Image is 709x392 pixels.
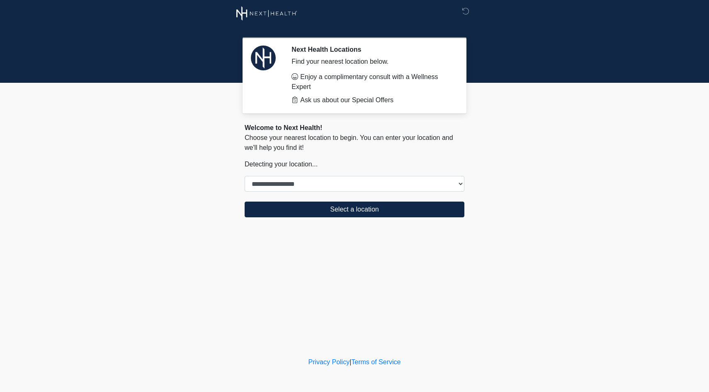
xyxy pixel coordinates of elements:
[245,123,464,133] div: Welcome to Next Health!
[291,95,452,105] li: Ask us about our Special Offers
[245,134,453,151] span: Choose your nearest location to begin. You can enter your location and we'll help you find it!
[291,57,452,67] div: Find your nearest location below.
[291,46,452,53] h2: Next Health Locations
[245,202,464,217] button: Select a location
[308,358,350,366] a: Privacy Policy
[350,358,351,366] a: |
[236,6,297,21] img: Next Health Wellness Logo
[251,46,276,70] img: Agent Avatar
[245,161,318,168] span: Detecting your location...
[291,72,452,92] li: Enjoy a complimentary consult with a Wellness Expert
[351,358,401,366] a: Terms of Service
